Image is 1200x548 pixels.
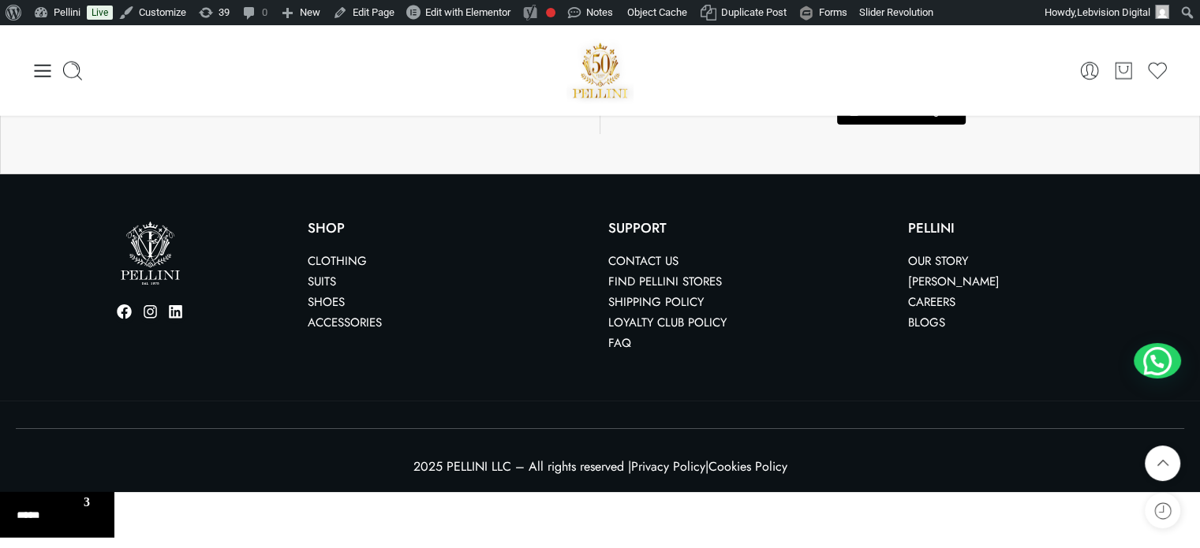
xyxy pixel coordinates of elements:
[308,222,592,235] p: Shop
[608,222,892,235] p: SUPPORT
[908,252,968,270] a: Our Story
[608,293,704,311] a: Shipping Policy
[908,293,955,311] a: Careers
[708,457,787,475] a: Cookies Policy
[908,314,945,331] a: Blogs
[16,457,1184,477] p: 2025 PELLINI LLC – All rights reserved | |
[908,273,1000,290] a: [PERSON_NAME]
[608,252,679,270] a: Contact us
[1077,6,1150,18] span: Lebvision Digital
[308,273,336,290] a: Suits
[308,314,382,331] a: Accessories
[608,314,727,331] a: Loyalty Club Policy
[566,37,634,104] a: Pellini -
[608,334,631,352] a: FAQ
[1112,60,1135,82] a: Cart
[87,6,113,20] a: Live
[566,37,634,104] img: Pellini
[308,293,345,311] a: Shoes
[631,457,705,475] a: Privacy Policy
[1079,60,1101,82] a: My Account
[1146,60,1168,82] a: Wishlist
[308,252,367,270] a: Clothing
[608,273,722,290] a: Find Pellini Stores
[546,8,555,17] div: Focus keyphrase not set
[859,6,933,18] span: Slider Revolution
[908,222,1192,235] p: PELLINI
[425,6,510,18] span: Edit with Elementor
